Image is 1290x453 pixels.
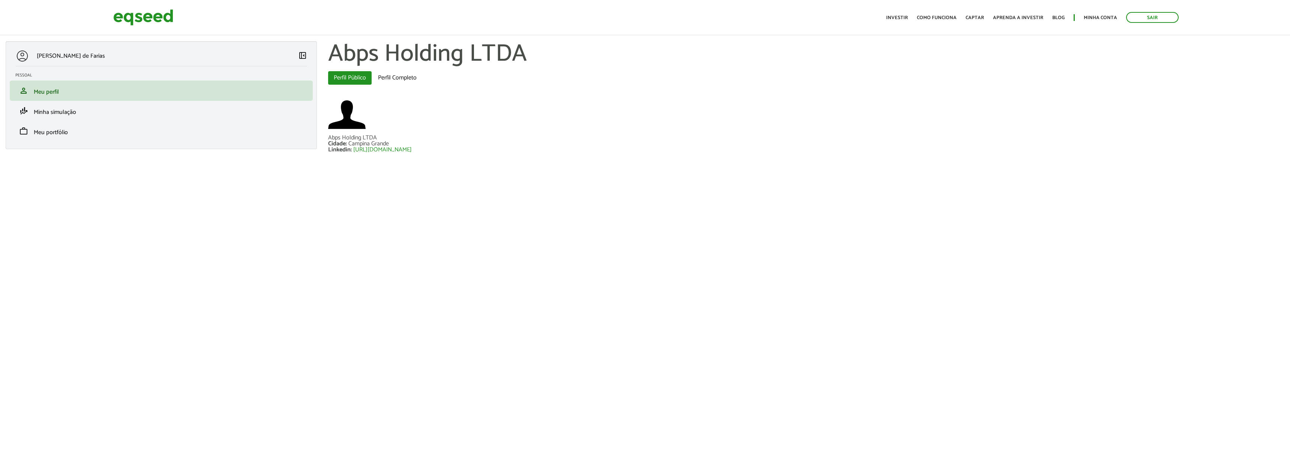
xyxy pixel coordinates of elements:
a: personMeu perfil [15,86,307,95]
a: Colapsar menu [298,51,307,61]
a: finance_modeMinha simulação [15,106,307,115]
img: Foto de Abps Holding LTDA [328,96,366,133]
li: Minha simulação [10,101,313,121]
a: Ver perfil do usuário. [328,96,366,133]
a: Como funciona [917,15,957,20]
h1: Abps Holding LTDA [328,41,1284,67]
a: Sair [1126,12,1179,23]
span: Meu perfil [34,87,59,97]
div: Cidade [328,141,348,147]
a: Captar [966,15,984,20]
a: Aprenda a investir [993,15,1043,20]
span: : [351,145,352,155]
a: Minha conta [1084,15,1117,20]
img: EqSeed [113,7,173,27]
a: Perfil Público [328,71,372,85]
a: Blog [1052,15,1065,20]
div: Linkedin [328,147,353,153]
span: person [19,86,28,95]
span: finance_mode [19,106,28,115]
a: Perfil Completo [372,71,422,85]
li: Meu perfil [10,81,313,101]
span: left_panel_close [298,51,307,60]
li: Meu portfólio [10,121,313,141]
p: [PERSON_NAME] de Farias [37,52,105,60]
span: Meu portfólio [34,127,68,138]
a: [URL][DOMAIN_NAME] [353,147,412,153]
a: workMeu portfólio [15,127,307,136]
h2: Pessoal [15,73,313,78]
span: work [19,127,28,136]
a: Investir [886,15,908,20]
div: Campina Grande [348,141,389,147]
div: Abps Holding LTDA [328,135,1284,141]
span: : [346,139,347,149]
span: Minha simulação [34,107,76,117]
